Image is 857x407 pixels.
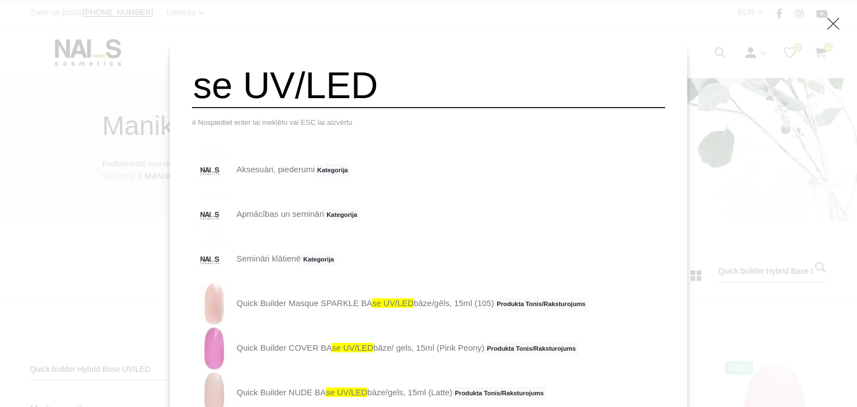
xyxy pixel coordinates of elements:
img: Šī brīža iemīlētākais produkts, kas nepieviļ nevienu meistaru. Perfektas noturības kamuflāžas bāz... [192,326,237,371]
a: Quick Builder Masque SPARKLE BAse UV/LEDbāze/gēls, 15ml (105)Produkta Tonis/Raksturojums [192,282,588,326]
a: Quick Builder COVER BAse UV/LEDbāze/ gels, 15ml (Pink Peony)Produkta Tonis/Raksturojums [192,326,579,371]
span: Produkta Tonis/Raksturojums [452,387,546,400]
span: # Nospiediet enter lai meklētu vai ESC lai aizvērtu [192,118,353,127]
span: Produkta Tonis/Raksturojums [484,342,578,356]
img: Maskējoša, viegli mirdzoša bāze/gels. Unikāls produkts ar daudz izmantošanas iespējām: • Bāze gel... [192,282,237,326]
span: se UV/LED [326,387,367,397]
a: Apmācības un semināriKategorija [192,192,360,237]
span: Kategorija [315,164,350,177]
input: Meklēt produktus ... [192,63,665,108]
span: Kategorija [324,209,360,222]
span: se UV/LED [372,298,413,308]
a: Aksesuāri, piederumiKategorija [192,148,350,192]
span: Kategorija [301,253,336,267]
span: Produkta Tonis/Raksturojums [494,298,588,311]
a: Semināri klātienēKategorija [192,237,336,282]
span: se UV/LED [332,343,373,352]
